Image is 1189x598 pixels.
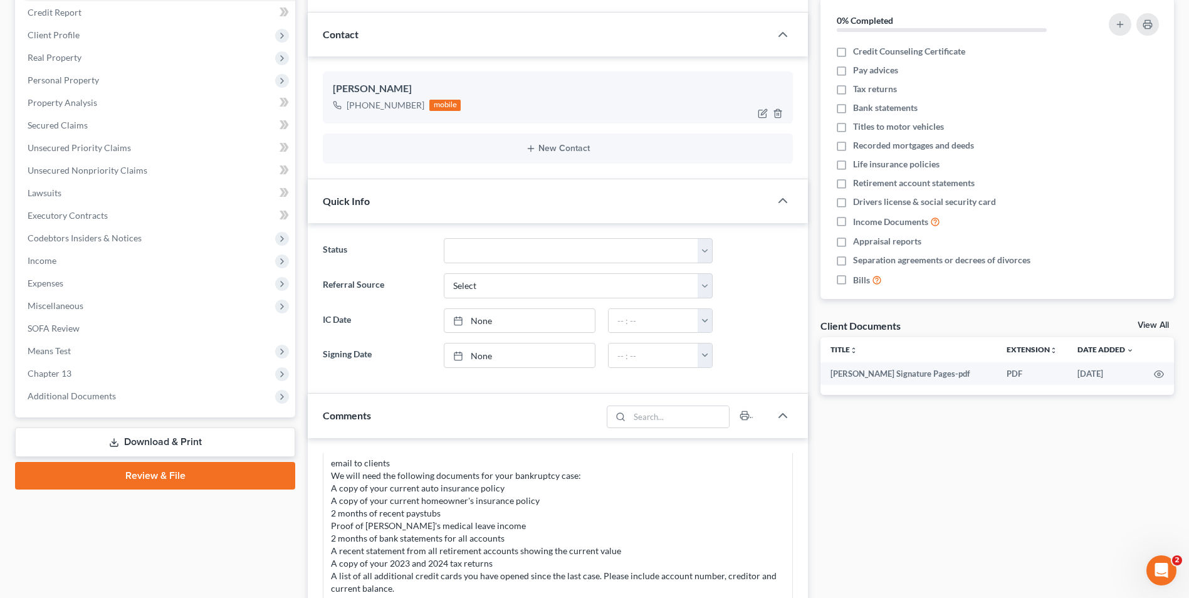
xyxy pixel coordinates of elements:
div: [PHONE_NUMBER] [347,99,424,112]
span: Miscellaneous [28,300,83,311]
div: [PERSON_NAME] [333,81,783,97]
span: Separation agreements or decrees of divorces [853,254,1030,266]
input: -- : -- [609,309,698,333]
td: [DATE] [1067,362,1144,385]
span: Real Property [28,52,81,63]
span: Income Documents [853,216,928,228]
a: Download & Print [15,428,295,457]
span: Means Test [28,345,71,356]
span: Additional Documents [28,391,116,401]
a: Extensionunfold_more [1007,345,1057,354]
span: Drivers license & social security card [853,196,996,208]
input: -- : -- [609,344,698,367]
span: Credit Counseling Certificate [853,45,965,58]
a: Date Added expand_more [1077,345,1134,354]
span: Retirement account statements [853,177,975,189]
span: 2 [1172,555,1182,565]
span: Executory Contracts [28,210,108,221]
a: None [444,309,595,333]
a: Titleunfold_more [830,345,857,354]
span: Appraisal reports [853,235,921,248]
span: Quick Info [323,195,370,207]
input: Search... [629,406,729,428]
span: Credit Report [28,7,81,18]
a: Unsecured Priority Claims [18,137,295,159]
i: expand_more [1126,347,1134,354]
label: IC Date [317,308,437,333]
span: Bank statements [853,102,918,114]
label: Status [317,238,437,263]
span: Comments [323,409,371,421]
a: Property Analysis [18,92,295,114]
strong: 0% Completed [837,15,893,26]
span: Income [28,255,56,266]
span: Pay advices [853,64,898,76]
span: Chapter 13 [28,368,71,379]
a: Unsecured Nonpriority Claims [18,159,295,182]
a: Credit Report [18,1,295,24]
span: Lawsuits [28,187,61,198]
span: SOFA Review [28,323,80,333]
span: Property Analysis [28,97,97,108]
div: Client Documents [820,319,901,332]
a: Executory Contracts [18,204,295,227]
span: Unsecured Nonpriority Claims [28,165,147,176]
td: [PERSON_NAME] Signature Pages-pdf [820,362,997,385]
div: mobile [429,100,461,111]
span: Life insurance policies [853,158,940,170]
span: Personal Property [28,75,99,85]
td: PDF [997,362,1067,385]
span: Contact [323,28,359,40]
button: New Contact [333,144,783,154]
a: Lawsuits [18,182,295,204]
label: Referral Source [317,273,437,298]
span: Tax returns [853,83,897,95]
a: Secured Claims [18,114,295,137]
span: Expenses [28,278,63,288]
span: Unsecured Priority Claims [28,142,131,153]
span: Secured Claims [28,120,88,130]
i: unfold_more [1050,347,1057,354]
a: View All [1138,321,1169,330]
i: unfold_more [850,347,857,354]
a: SOFA Review [18,317,295,340]
span: Recorded mortgages and deeds [853,139,974,152]
span: Codebtors Insiders & Notices [28,233,142,243]
a: Review & File [15,462,295,490]
span: Bills [853,274,870,286]
a: None [444,344,595,367]
span: Client Profile [28,29,80,40]
span: Titles to motor vehicles [853,120,944,133]
iframe: Intercom live chat [1146,555,1176,585]
label: Signing Date [317,343,437,368]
